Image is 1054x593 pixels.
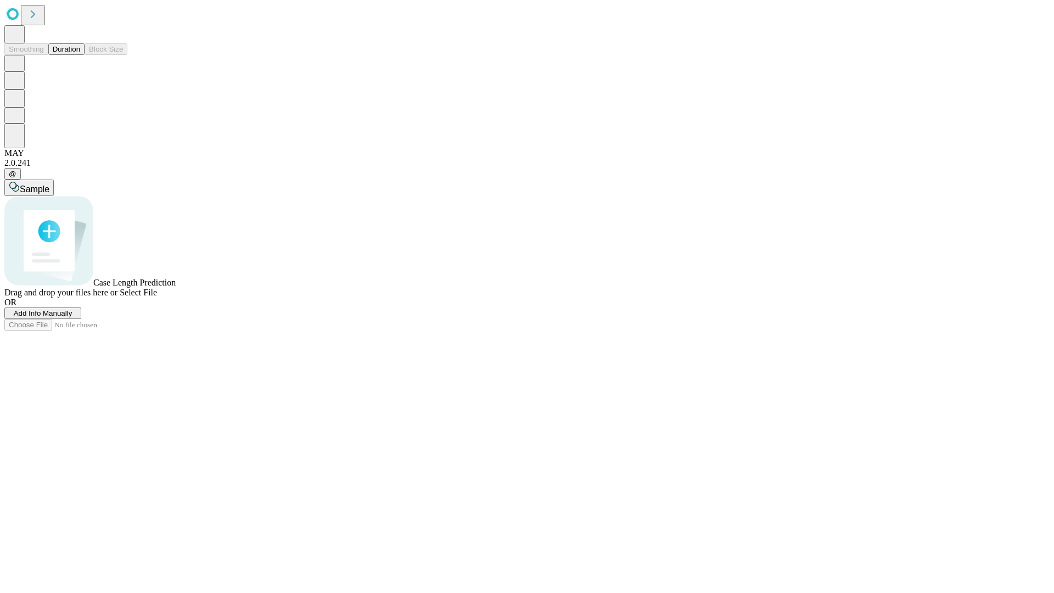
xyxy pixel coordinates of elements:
[20,184,49,194] span: Sample
[120,288,157,297] span: Select File
[48,43,85,55] button: Duration
[4,288,117,297] span: Drag and drop your files here or
[4,180,54,196] button: Sample
[4,298,16,307] span: OR
[4,43,48,55] button: Smoothing
[85,43,127,55] button: Block Size
[93,278,176,287] span: Case Length Prediction
[14,309,72,317] span: Add Info Manually
[4,148,1050,158] div: MAY
[9,170,16,178] span: @
[4,168,21,180] button: @
[4,307,81,319] button: Add Info Manually
[4,158,1050,168] div: 2.0.241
